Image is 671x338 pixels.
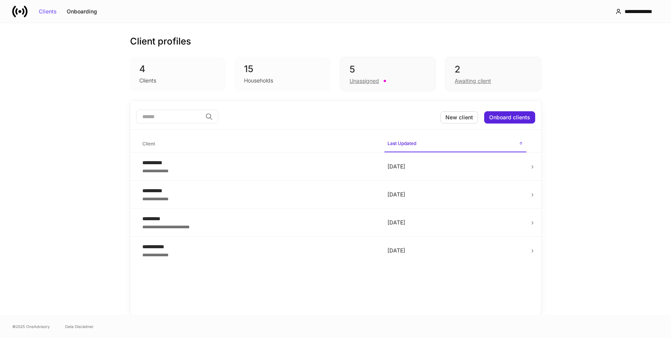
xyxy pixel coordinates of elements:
div: 2 [455,63,531,76]
div: Onboard clients [489,115,530,120]
button: Clients [34,5,62,18]
div: Clients [139,77,156,84]
div: 2Awaiting client [445,57,541,91]
button: New client [440,111,478,124]
p: [DATE] [387,247,523,254]
span: Last Updated [384,136,526,152]
p: [DATE] [387,163,523,170]
div: 5 [350,63,426,76]
div: Awaiting client [455,77,491,85]
button: Onboarding [62,5,102,18]
div: Unassigned [350,77,379,85]
div: 4 [139,63,217,75]
div: 15 [244,63,321,75]
p: [DATE] [387,191,523,198]
div: Clients [39,9,57,14]
span: © 2025 OneAdvisory [12,323,50,330]
h6: Client [142,140,155,147]
span: Client [139,136,378,152]
div: 5Unassigned [340,57,436,91]
div: New client [445,115,473,120]
div: Households [244,77,273,84]
h6: Last Updated [387,140,416,147]
a: Data Disclaimer [65,323,94,330]
button: Onboard clients [484,111,535,124]
div: Onboarding [67,9,97,14]
h3: Client profiles [130,35,191,48]
p: [DATE] [387,219,523,226]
